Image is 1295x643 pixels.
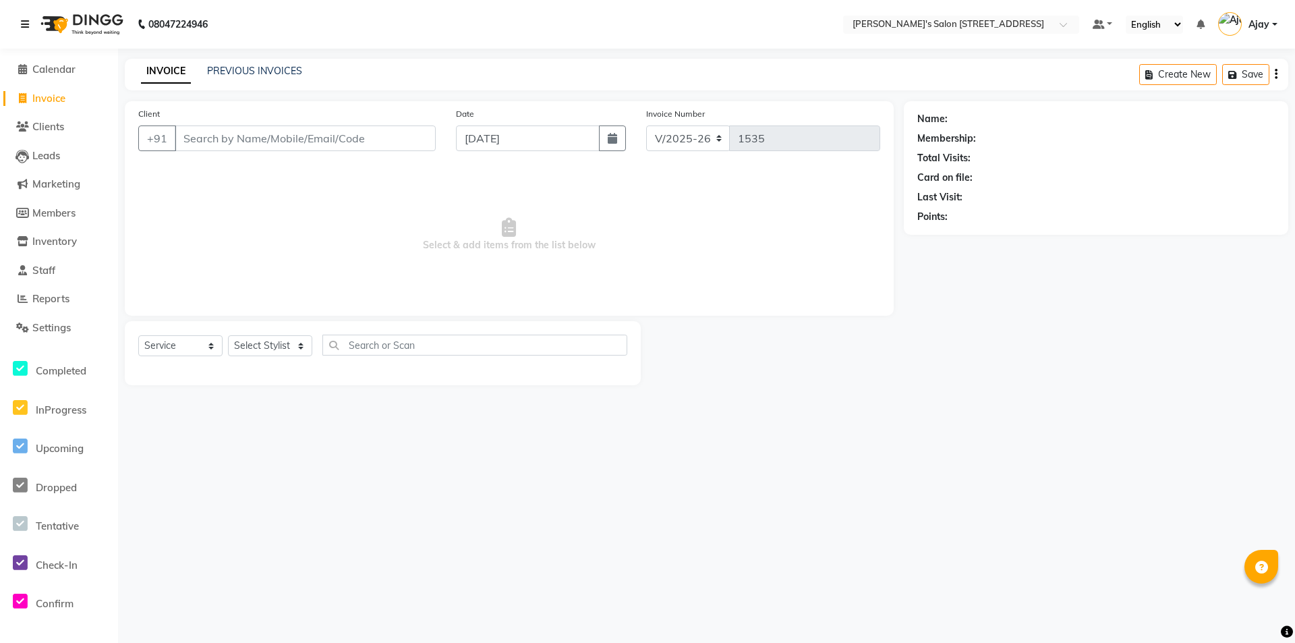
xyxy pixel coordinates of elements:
[32,206,76,219] span: Members
[917,151,971,165] div: Total Visits:
[34,5,127,43] img: logo
[32,235,77,248] span: Inventory
[1222,64,1269,85] button: Save
[3,234,115,250] a: Inventory
[3,62,115,78] a: Calendar
[141,59,191,84] a: INVOICE
[32,149,60,162] span: Leads
[3,119,115,135] a: Clients
[917,112,948,126] div: Name:
[32,120,64,133] span: Clients
[32,264,55,277] span: Staff
[3,291,115,307] a: Reports
[3,177,115,192] a: Marketing
[207,65,302,77] a: PREVIOUS INVOICES
[1218,12,1242,36] img: Ajay
[917,190,962,204] div: Last Visit:
[917,132,976,146] div: Membership:
[175,125,436,151] input: Search by Name/Mobile/Email/Code
[1139,64,1217,85] button: Create New
[36,364,86,377] span: Completed
[36,559,78,571] span: Check-In
[36,481,77,494] span: Dropped
[36,403,86,416] span: InProgress
[322,335,627,356] input: Search or Scan
[138,167,880,302] span: Select & add items from the list below
[3,263,115,279] a: Staff
[1248,18,1269,32] span: Ajay
[36,442,84,455] span: Upcoming
[646,108,705,120] label: Invoice Number
[148,5,208,43] b: 08047224946
[32,92,65,105] span: Invoice
[36,520,79,532] span: Tentative
[917,210,948,224] div: Points:
[138,125,176,151] button: +91
[3,148,115,164] a: Leads
[3,206,115,221] a: Members
[3,91,115,107] a: Invoice
[36,597,74,610] span: Confirm
[32,63,76,76] span: Calendar
[456,108,474,120] label: Date
[32,177,80,190] span: Marketing
[32,292,69,305] span: Reports
[32,321,71,334] span: Settings
[3,320,115,336] a: Settings
[138,108,160,120] label: Client
[917,171,973,185] div: Card on file:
